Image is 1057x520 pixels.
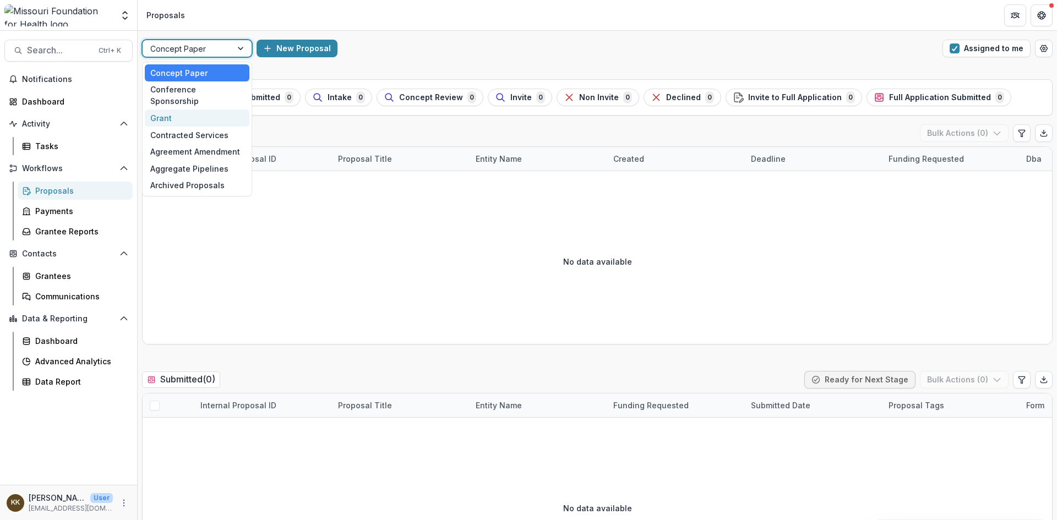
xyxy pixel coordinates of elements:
button: Concept Review0 [377,89,483,106]
span: Full Application Submitted [889,93,991,102]
span: 0 [846,91,855,103]
div: Internal Proposal ID [194,147,331,171]
div: Proposal Tags [882,399,951,411]
a: Payments [18,202,133,220]
span: Intake [328,93,352,102]
a: Dashboard [18,332,133,350]
div: Submitted Date [744,393,882,417]
a: Communications [18,287,133,305]
div: Advanced Analytics [35,355,124,367]
button: Get Help [1031,4,1053,26]
a: Grantees [18,267,133,285]
button: Export table data [1035,371,1053,388]
button: Non Invite0 [557,89,639,106]
div: Grant [145,110,249,127]
button: Edit table settings [1013,371,1031,388]
div: Proposal Title [331,393,469,417]
span: Invite to Full Application [748,93,842,102]
span: 0 [356,91,365,103]
div: Deadline [744,153,792,165]
div: Proposal Title [331,399,399,411]
div: Proposal Title [331,147,469,171]
a: Data Report [18,373,133,391]
div: Entity Name [469,393,607,417]
span: Declined [666,93,701,102]
button: Ready for Next Stage [804,371,916,388]
div: Communications [35,291,124,302]
button: Partners [1004,4,1026,26]
div: Created [607,147,744,171]
a: Advanced Analytics [18,352,133,370]
div: Proposal Tags [882,393,1020,417]
p: User [90,493,113,503]
div: Funding Requested [607,393,744,417]
div: Created [607,153,651,165]
div: Entity Name [469,147,607,171]
div: Dba [1020,153,1048,165]
span: 0 [285,91,293,103]
div: Proposal Title [331,153,399,165]
div: Funding Requested [607,399,695,411]
div: Data Report [35,376,124,387]
button: Bulk Actions (0) [920,371,1009,388]
div: Archived Proposals [145,177,249,194]
button: Intake0 [305,89,372,106]
button: Open table manager [1035,40,1053,57]
div: Proposals [35,185,124,196]
a: Dashboard [4,92,133,111]
div: Deadline [744,147,882,171]
p: No data available [563,256,632,267]
button: Declined0 [644,89,721,106]
div: Aggregate Pipelines [145,160,249,177]
div: Dashboard [22,96,124,107]
div: Funding Requested [882,147,1020,171]
div: Contracted Services [145,127,249,144]
button: Full Application Submitted0 [867,89,1011,106]
h2: Submitted ( 0 ) [142,371,220,387]
a: Grantee Reports [18,222,133,240]
div: Internal Proposal ID [194,393,331,417]
button: Open Data & Reporting [4,310,133,327]
img: Missouri Foundation for Health logo [4,4,113,26]
span: Non Invite [579,93,619,102]
div: Submitted Date [744,399,817,411]
button: More [117,496,130,510]
div: Grantees [35,270,124,282]
span: Concept Review [399,93,463,102]
div: Katie Kaufmann [11,499,20,506]
button: Notifications [4,70,133,88]
div: Form [1020,399,1051,411]
div: Conference Sponsorship [145,81,249,110]
span: Search... [27,45,92,56]
span: Submitted [241,93,280,102]
span: 0 [705,91,714,103]
div: Tasks [35,140,124,152]
button: Search... [4,40,133,62]
span: 0 [623,91,632,103]
button: Export table data [1035,124,1053,142]
button: Submitted0 [218,89,301,106]
div: Agreement Amendment [145,143,249,160]
span: Data & Reporting [22,314,115,324]
div: Grantee Reports [35,226,124,237]
div: Internal Proposal ID [194,399,283,411]
button: Assigned to me [942,40,1031,57]
p: No data available [563,502,632,514]
span: Invite [510,93,532,102]
div: Funding Requested [882,153,971,165]
div: Concept Paper [145,64,249,81]
div: Proposals [146,9,185,21]
span: 0 [467,91,476,103]
a: Tasks [18,137,133,155]
button: Open entity switcher [117,4,133,26]
div: Entity Name [469,399,528,411]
